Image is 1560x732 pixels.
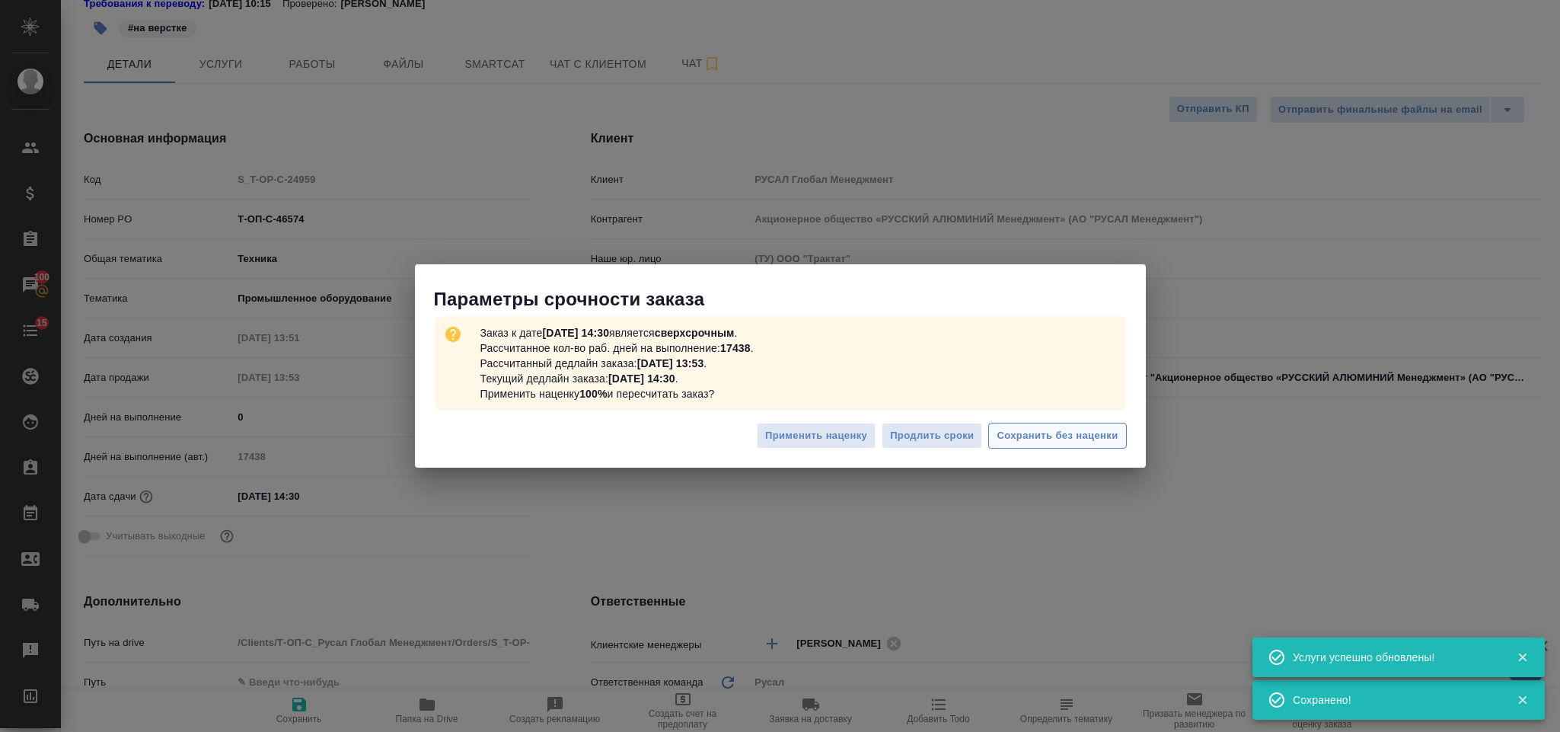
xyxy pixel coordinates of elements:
[579,388,607,400] b: 100%
[1507,693,1538,707] button: Закрыть
[1293,692,1494,708] div: Сохранено!
[637,357,704,369] b: [DATE] 13:53
[1507,650,1538,664] button: Закрыть
[1293,650,1494,665] div: Услуги успешно обновлены!
[997,427,1118,445] span: Сохранить без наценки
[720,342,751,354] b: 17438
[474,319,760,408] p: Заказ к дате является . Рассчитанное кол-во раб. дней на выполнение: . Рассчитанный дедлайн заказ...
[882,423,982,449] button: Продлить сроки
[542,327,609,339] b: [DATE] 14:30
[757,423,876,449] button: Применить наценку
[655,327,735,339] b: сверхсрочным
[890,427,974,445] span: Продлить сроки
[988,423,1126,449] button: Сохранить без наценки
[608,372,675,385] b: [DATE] 14:30
[434,287,1146,312] p: Параметры срочности заказа
[765,427,867,445] span: Применить наценку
